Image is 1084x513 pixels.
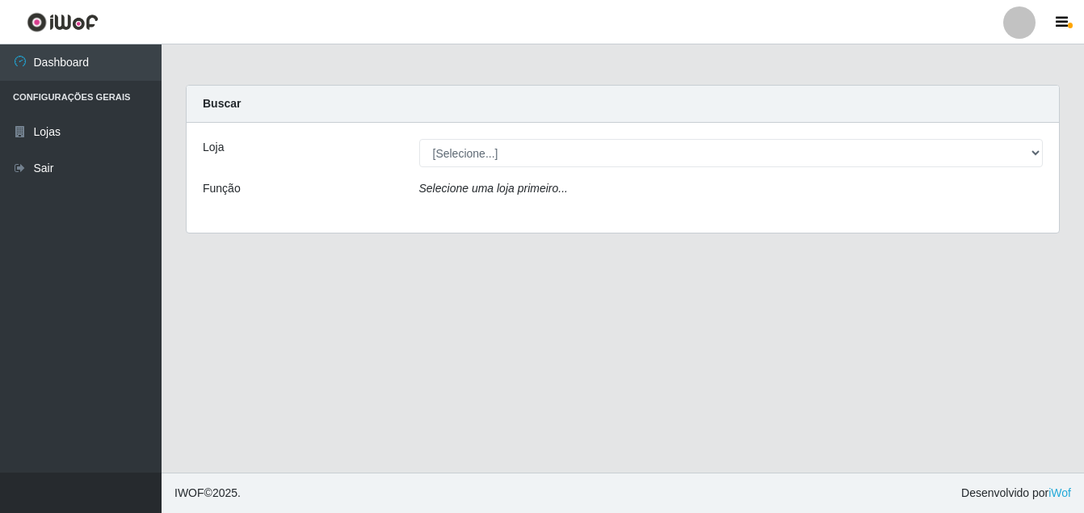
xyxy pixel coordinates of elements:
i: Selecione uma loja primeiro... [419,182,568,195]
span: IWOF [174,486,204,499]
a: iWof [1048,486,1071,499]
span: © 2025 . [174,485,241,502]
strong: Buscar [203,97,241,110]
label: Função [203,180,241,197]
img: CoreUI Logo [27,12,99,32]
label: Loja [203,139,224,156]
span: Desenvolvido por [961,485,1071,502]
